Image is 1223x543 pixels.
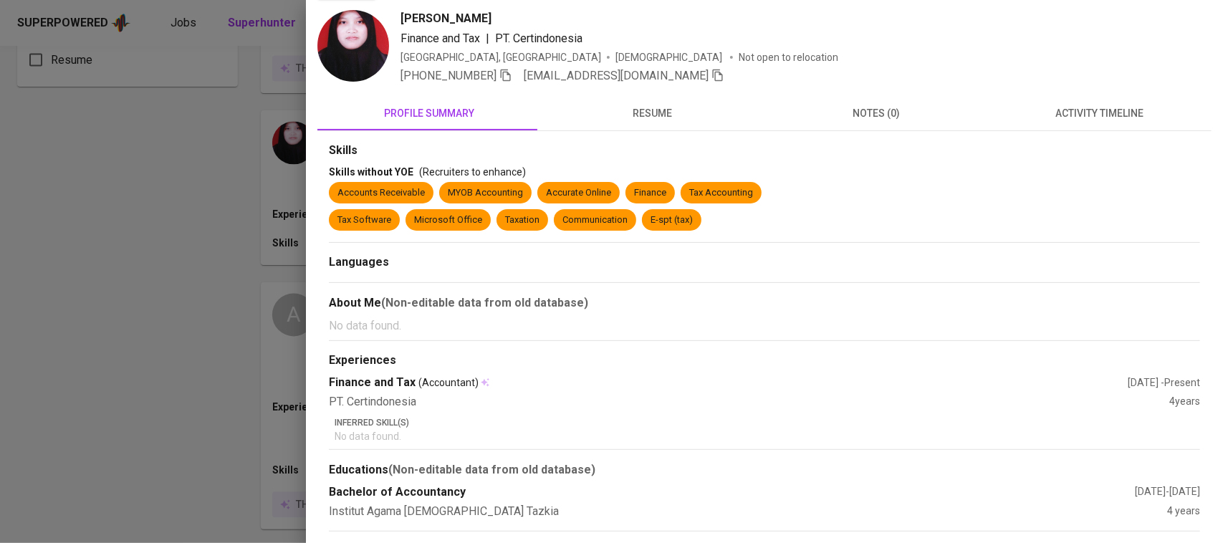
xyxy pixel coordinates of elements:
[634,186,666,200] div: Finance
[1167,504,1200,520] div: 4 years
[414,213,482,227] div: Microsoft Office
[329,504,1167,520] div: Institut Agama [DEMOGRAPHIC_DATA] Tazkia
[615,50,724,64] span: [DEMOGRAPHIC_DATA]
[317,10,389,82] img: 8726fa9ae0c9a6dee63d7a6d0ea002b4.jpeg
[329,394,1169,410] div: PT. Certindonesia
[419,166,526,178] span: (Recruiters to enhance)
[329,317,1200,335] p: No data found.
[337,213,391,227] div: Tax Software
[329,143,1200,159] div: Skills
[546,186,611,200] div: Accurate Online
[329,166,413,178] span: Skills without YOE
[773,105,979,122] span: notes (0)
[335,429,1200,443] p: No data found.
[329,461,1200,479] div: Educations
[381,296,588,309] b: (Non-editable data from old database)
[401,10,491,27] span: [PERSON_NAME]
[550,105,756,122] span: resume
[329,294,1200,312] div: About Me
[329,254,1200,271] div: Languages
[1169,394,1200,410] div: 4 years
[335,416,1200,429] p: Inferred Skill(s)
[524,69,709,82] span: [EMAIL_ADDRESS][DOMAIN_NAME]
[388,463,595,476] b: (Non-editable data from old database)
[448,186,523,200] div: MYOB Accounting
[495,32,582,45] span: PT. Certindonesia
[337,186,425,200] div: Accounts Receivable
[418,375,479,390] span: (Accountant)
[505,213,539,227] div: Taxation
[401,69,497,82] span: [PHONE_NUMBER]
[329,375,1128,391] div: Finance and Tax
[1135,486,1200,497] span: [DATE] - [DATE]
[689,186,753,200] div: Tax Accounting
[486,30,489,47] span: |
[329,352,1200,369] div: Experiences
[401,50,601,64] div: [GEOGRAPHIC_DATA], [GEOGRAPHIC_DATA]
[401,32,480,45] span: Finance and Tax
[1128,375,1200,390] div: [DATE] - Present
[326,105,532,122] span: profile summary
[562,213,628,227] div: Communication
[329,484,1135,501] div: Bachelor of Accountancy
[651,213,693,227] div: E-spt (tax)
[739,50,838,64] p: Not open to relocation
[997,105,1203,122] span: activity timeline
